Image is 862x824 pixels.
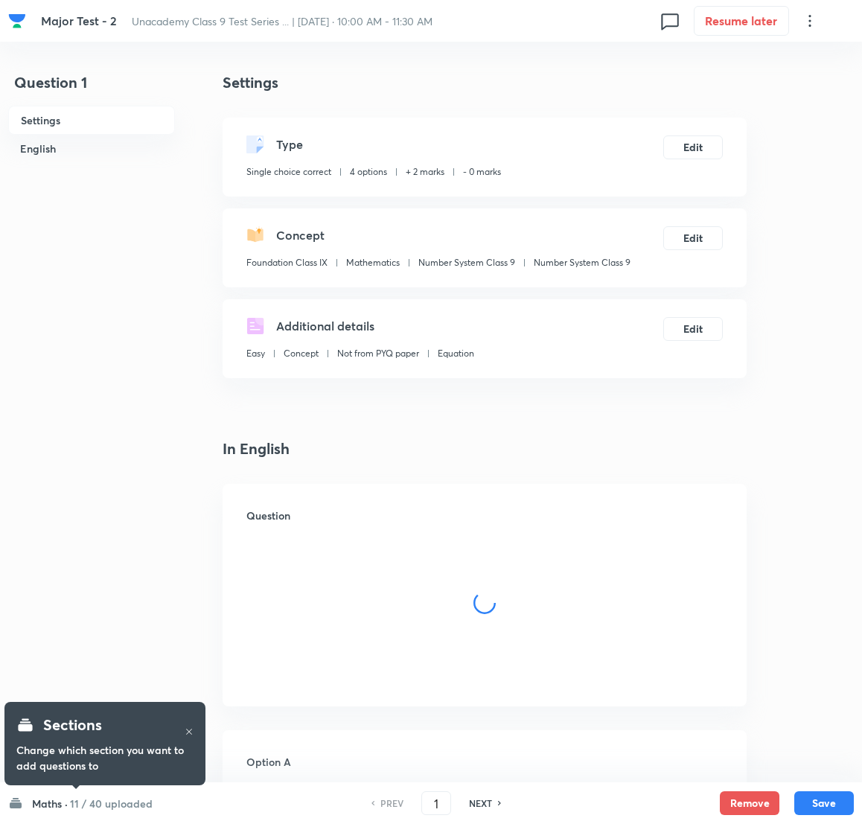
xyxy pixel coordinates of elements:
h5: Concept [276,226,325,244]
h6: Question [246,508,723,523]
p: Foundation Class IX [246,256,328,269]
h4: Sections [43,714,102,736]
button: Edit [663,317,723,341]
button: Resume later [694,6,789,36]
h6: Maths · [32,796,68,811]
p: - 0 marks [463,165,501,179]
h5: Type [276,135,303,153]
img: questionType.svg [246,135,264,153]
h6: Option A [246,754,723,770]
p: Number System Class 9 [534,256,630,269]
img: Company Logo [8,12,26,30]
h6: Settings [8,106,175,135]
button: Edit [663,226,723,250]
h4: In English [223,438,747,460]
h6: 11 / 40 uploaded [70,796,153,811]
h6: Change which section you want to add questions to [16,742,194,773]
h6: NEXT [469,796,492,810]
button: Edit [663,135,723,159]
span: Unacademy Class 9 Test Series ... | [DATE] · 10:00 AM - 11:30 AM [132,14,432,28]
p: 4 options [350,165,387,179]
p: Easy [246,347,265,360]
img: questionConcept.svg [246,226,264,244]
p: Number System Class 9 [418,256,515,269]
p: + 2 marks [406,165,444,179]
p: Not from PYQ paper [337,347,419,360]
h6: PREV [380,796,403,810]
p: Equation [438,347,474,360]
img: questionDetails.svg [246,317,264,335]
h4: Question 1 [8,71,175,106]
p: Mathematics [346,256,400,269]
p: Concept [284,347,319,360]
h4: Settings [223,71,747,94]
h6: English [8,135,175,162]
h5: Additional details [276,317,374,335]
button: Remove [720,791,779,815]
a: Company Logo [8,12,29,30]
button: Save [794,791,854,815]
span: Major Test - 2 [41,13,117,28]
p: Single choice correct [246,165,331,179]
